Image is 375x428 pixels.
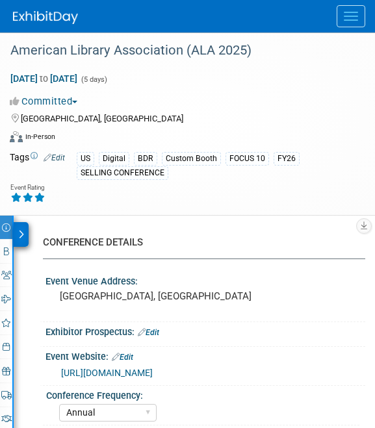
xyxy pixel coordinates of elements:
td: Tags [10,151,65,180]
div: Custom Booth [162,152,221,166]
div: Conference Frequency: [46,386,359,402]
div: SELLING CONFERENCE [77,166,168,180]
a: [URL][DOMAIN_NAME] [61,368,153,378]
a: Edit [112,353,133,362]
div: Event Rating [10,184,45,191]
div: Exhibitor Prospectus: [45,322,365,339]
div: Digital [99,152,129,166]
img: Format-Inperson.png [10,131,23,142]
div: US [77,152,94,166]
span: [GEOGRAPHIC_DATA], [GEOGRAPHIC_DATA] [21,114,183,123]
div: In-Person [25,132,55,142]
div: Event Venue Address: [45,271,365,288]
button: Menu [337,5,365,27]
span: to [38,73,50,84]
div: BDR [134,152,157,166]
a: Edit [44,153,65,162]
div: American Library Association (ALA 2025) [6,39,349,62]
a: Edit [138,328,159,337]
div: FOCUS 10 [226,152,269,166]
span: [DATE] [DATE] [10,73,78,84]
div: Event Format [10,129,349,149]
button: Committed [10,95,83,108]
div: Event Website: [45,347,365,364]
span: (5 days) [80,75,107,84]
img: ExhibitDay [13,11,78,24]
div: FY26 [274,152,300,166]
pre: [GEOGRAPHIC_DATA], [GEOGRAPHIC_DATA] [60,290,351,302]
div: CONFERENCE DETAILS [43,236,356,249]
